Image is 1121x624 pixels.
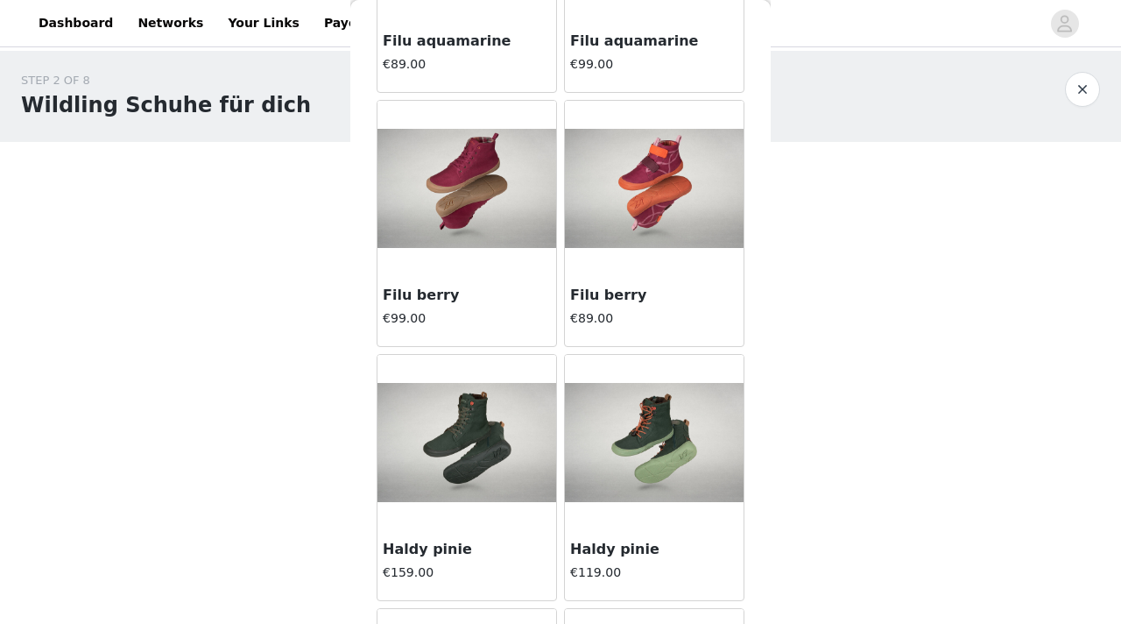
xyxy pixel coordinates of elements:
h3: Filu berry [383,285,551,306]
a: Dashboard [28,4,123,43]
img: Filu berry [565,129,744,248]
img: Haldy pinie [565,383,744,502]
h4: €99.00 [383,309,551,328]
h1: Wildling Schuhe für dich [21,89,311,121]
h3: Filu aquamarine [383,31,551,52]
div: STEP 2 OF 8 [21,72,311,89]
a: Payouts [314,4,390,43]
h3: Filu berry [570,285,738,306]
div: avatar [1056,10,1073,38]
h3: Filu aquamarine [570,31,738,52]
h3: Haldy pinie [383,539,551,560]
h4: €89.00 [570,309,738,328]
a: Networks [127,4,214,43]
h4: €159.00 [383,564,551,582]
img: Filu berry [377,129,556,248]
img: Haldy pinie [377,383,556,502]
h4: €119.00 [570,564,738,582]
a: Your Links [217,4,310,43]
h4: €89.00 [383,55,551,74]
h4: €99.00 [570,55,738,74]
h3: Haldy pinie [570,539,738,560]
